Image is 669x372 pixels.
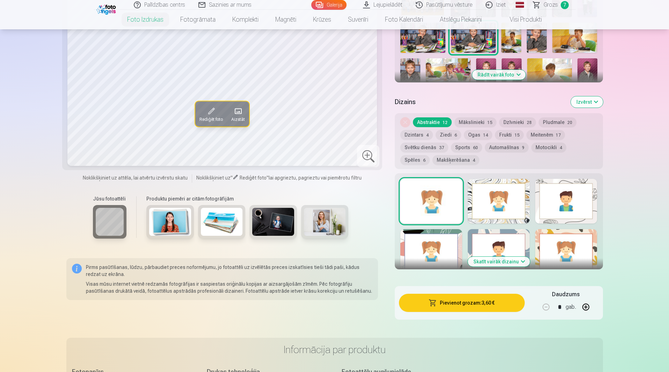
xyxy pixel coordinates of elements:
button: Ziedi6 [436,130,461,140]
button: Makšķerēšana4 [432,155,479,165]
span: 37 [439,145,444,150]
span: 12 [443,120,448,125]
h3: Informācija par produktu [72,343,597,356]
span: 14 [483,133,488,138]
a: Visi produkti [490,10,550,29]
a: Foto kalendāri [377,10,431,29]
span: 4 [560,145,562,150]
span: lai apgrieztu, pagrieztu vai piemērotu filtru [269,175,362,181]
div: gab. [566,299,576,315]
button: Ogas14 [464,130,492,140]
button: Svētku dienās37 [400,143,448,152]
button: Rādīt vairāk foto [472,70,525,80]
span: Rediģēt foto [199,117,223,122]
span: Aizstāt [231,117,245,122]
span: 15 [515,133,519,138]
button: Spēles6 [400,155,430,165]
span: 20 [567,120,572,125]
span: 6 [423,158,426,163]
button: Frukti15 [495,130,524,140]
span: 15 [487,120,492,125]
button: Skatīt vairāk dizainu [468,257,530,267]
button: Pludmale20 [539,117,576,127]
button: Motocikli4 [531,143,566,152]
h6: Produktu piemēri ar citām fotogrāfijām [144,195,351,202]
span: Rediģēt foto [240,175,267,181]
h5: Dizains [395,97,565,107]
span: Grozs [544,1,558,9]
span: 60 [473,145,478,150]
span: 17 [556,133,561,138]
p: Visas mūsu internet vietnē redzamās fotogrāfijas ir saspiestas oriģinālu kopijas ar aizsargājošām... [86,280,373,294]
span: 7 [561,1,569,9]
a: Komplekti [224,10,267,29]
button: Abstraktie12 [413,117,452,127]
span: 6 [455,133,457,138]
span: 4 [473,158,475,163]
button: Meitenēm17 [526,130,565,140]
a: Atslēgu piekariņi [431,10,490,29]
img: /fa1 [96,3,118,15]
span: 28 [527,120,532,125]
button: Mākslinieki15 [455,117,496,127]
button: Izvērst [571,96,603,108]
a: Foto izdrukas [119,10,172,29]
h6: Jūsu fotoattēli [93,195,126,202]
span: Noklikšķiniet uz [196,175,231,181]
button: Sports60 [451,143,482,152]
span: " [267,175,269,181]
button: Dzintars4 [400,130,433,140]
a: Krūzes [305,10,340,29]
p: Pirms pasūtīšanas, lūdzu, pārbaudiet preces noformējumu, jo fotoattēli uz izvēlētās preces izskat... [86,264,373,278]
button: Rediģēt foto [195,101,227,126]
span: Noklikšķiniet uz attēla, lai atvērtu izvērstu skatu [83,174,188,181]
a: Magnēti [267,10,305,29]
a: Suvenīri [340,10,377,29]
a: Fotogrāmata [172,10,224,29]
button: Dzīvnieki28 [499,117,536,127]
button: Automašīnas9 [485,143,529,152]
button: Pievienot grozam:3,60 € [399,294,524,312]
span: 4 [426,133,429,138]
h5: Daudzums [552,290,580,299]
span: 9 [522,145,524,150]
span: " [231,175,233,181]
button: Aizstāt [227,101,249,126]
